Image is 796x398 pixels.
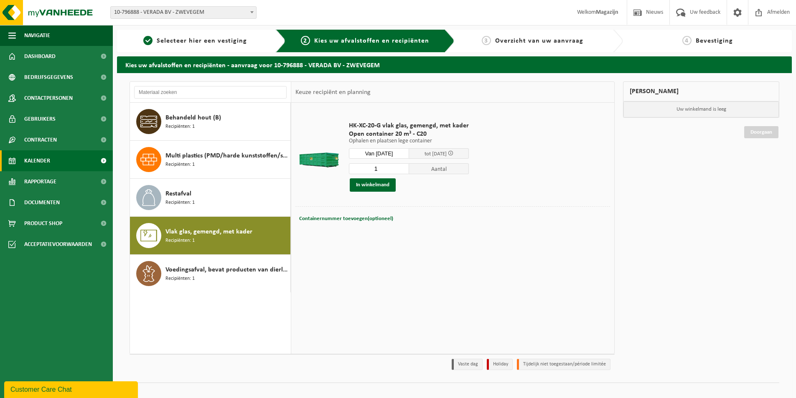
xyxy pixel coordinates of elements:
button: Voedingsafval, bevat producten van dierlijke oorsprong, onverpakt, categorie 3 Recipiënten: 1 [130,255,291,292]
input: Materiaal zoeken [134,86,287,99]
span: 1 [143,36,153,45]
button: Behandeld hout (B) Recipiënten: 1 [130,103,291,141]
span: Recipiënten: 1 [165,123,195,131]
button: Vlak glas, gemengd, met kader Recipiënten: 1 [130,217,291,255]
div: [PERSON_NAME] [623,81,779,101]
span: Vlak glas, gemengd, met kader [165,227,252,237]
span: Behandeld hout (B) [165,113,221,123]
span: Acceptatievoorwaarden [24,234,92,255]
strong: Magazijn [596,9,618,15]
span: Documenten [24,192,60,213]
p: Ophalen en plaatsen lege container [349,138,469,144]
span: Recipiënten: 1 [165,275,195,283]
span: Rapportage [24,171,56,192]
span: 3 [482,36,491,45]
button: Restafval Recipiënten: 1 [130,179,291,217]
span: Voedingsafval, bevat producten van dierlijke oorsprong, onverpakt, categorie 3 [165,265,288,275]
span: Restafval [165,189,191,199]
span: 10-796888 - VERADA BV - ZWEVEGEM [111,7,256,18]
span: Contracten [24,129,57,150]
li: Tijdelijk niet toegestaan/période limitée [517,359,610,370]
span: 2 [301,36,310,45]
span: Recipiënten: 1 [165,161,195,169]
li: Vaste dag [452,359,483,370]
span: Aantal [409,163,469,174]
span: Overzicht van uw aanvraag [495,38,583,44]
span: 10-796888 - VERADA BV - ZWEVEGEM [110,6,257,19]
button: Containernummer toevoegen(optioneel) [298,213,394,225]
span: Kies uw afvalstoffen en recipiënten [314,38,429,44]
span: Open container 20 m³ - C20 [349,130,469,138]
span: HK-XC-20-G vlak glas, gemengd, met kader [349,122,469,130]
span: Recipiënten: 1 [165,237,195,245]
span: Product Shop [24,213,62,234]
button: Multi plastics (PMD/harde kunststoffen/spanbanden/EPS/folie naturel/folie gemengd) Recipiënten: 1 [130,141,291,179]
span: Contactpersonen [24,88,73,109]
input: Selecteer datum [349,148,409,159]
span: tot [DATE] [425,151,447,157]
div: Keuze recipiënt en planning [291,82,375,103]
span: Containernummer toevoegen(optioneel) [299,216,393,221]
span: 4 [682,36,692,45]
span: Kalender [24,150,50,171]
span: Navigatie [24,25,50,46]
span: Recipiënten: 1 [165,199,195,207]
span: Bedrijfsgegevens [24,67,73,88]
span: Gebruikers [24,109,56,129]
h2: Kies uw afvalstoffen en recipiënten - aanvraag voor 10-796888 - VERADA BV - ZWEVEGEM [117,56,792,73]
button: In winkelmand [350,178,396,192]
p: Uw winkelmand is leeg [623,101,779,117]
iframe: chat widget [4,380,140,398]
span: Selecteer hier een vestiging [157,38,247,44]
span: Multi plastics (PMD/harde kunststoffen/spanbanden/EPS/folie naturel/folie gemengd) [165,151,288,161]
span: Dashboard [24,46,56,67]
a: 1Selecteer hier een vestiging [121,36,269,46]
span: Bevestiging [696,38,733,44]
li: Holiday [487,359,513,370]
a: Doorgaan [744,126,778,138]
